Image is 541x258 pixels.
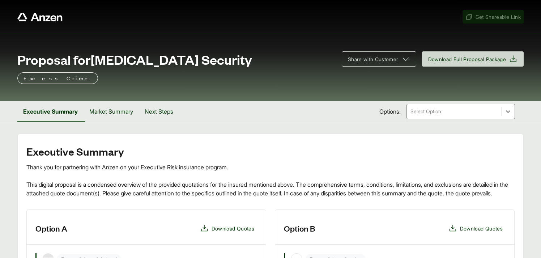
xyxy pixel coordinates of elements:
h3: Option A [35,223,67,234]
span: Get Shareable Link [465,13,521,21]
button: Download Quotes [446,221,506,236]
span: Share with Customer [348,55,399,63]
button: Executive Summary [17,101,84,122]
button: Share with Customer [342,51,416,67]
h2: Executive Summary [26,145,515,157]
button: Download Full Proposal Package [422,51,524,67]
span: Download Quotes [460,225,503,232]
button: Next Steps [139,101,179,122]
button: Market Summary [84,101,139,122]
span: Download Quotes [212,225,254,232]
span: Proposal for [MEDICAL_DATA] Security [17,52,252,67]
button: Download Quotes [197,221,257,236]
span: Download Full Proposal Package [428,55,506,63]
p: Excess Crime [24,74,92,83]
a: Anzen website [17,13,63,21]
h3: Option B [284,223,315,234]
button: Get Shareable Link [463,10,524,24]
div: Thank you for partnering with Anzen on your Executive Risk insurance program. This digital propos... [26,163,515,198]
span: Options: [379,107,401,116]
